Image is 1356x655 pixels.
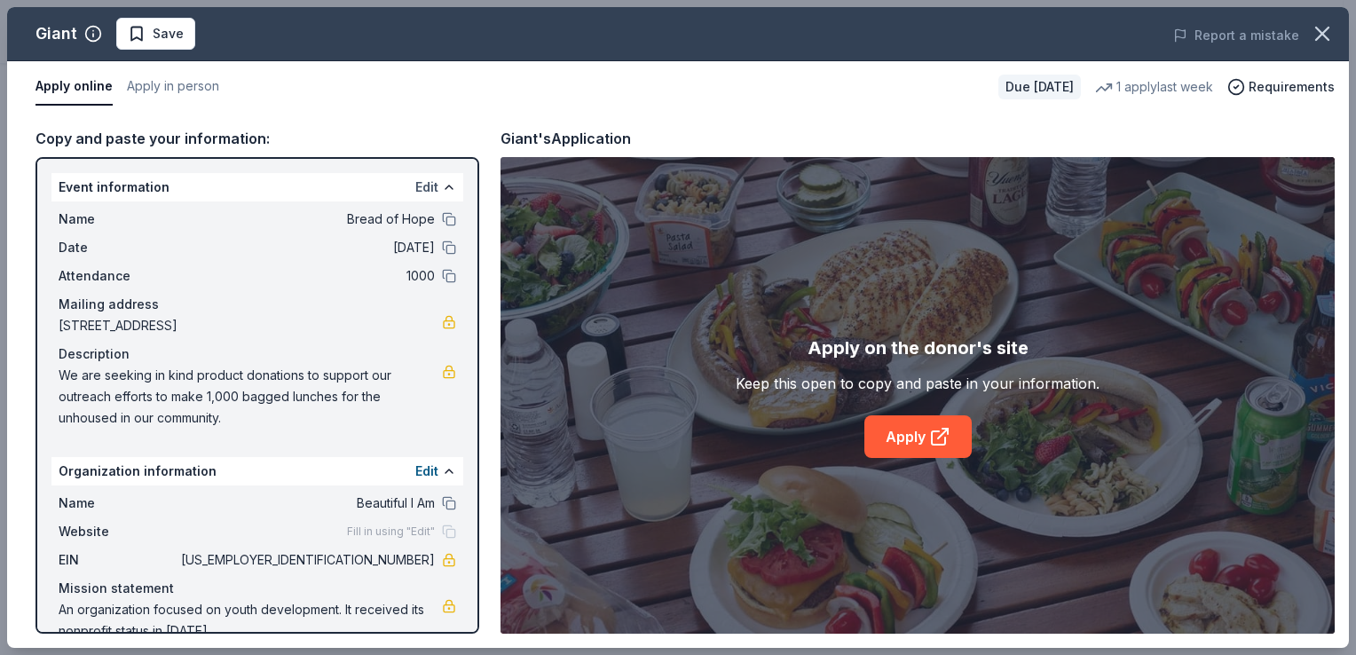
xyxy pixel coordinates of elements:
[347,525,435,539] span: Fill in using "Edit"
[177,493,435,514] span: Beautiful I Am
[35,20,77,48] div: Giant
[59,599,442,642] span: An organization focused on youth development. It received its nonprofit status in [DATE].
[177,265,435,287] span: 1000
[59,365,442,429] span: We are seeking in kind product donations to support our outreach efforts to make 1,000 bagged lun...
[59,493,177,514] span: Name
[51,173,463,201] div: Event information
[59,549,177,571] span: EIN
[864,415,972,458] a: Apply
[59,578,456,599] div: Mission statement
[998,75,1081,99] div: Due [DATE]
[1227,76,1335,98] button: Requirements
[177,549,435,571] span: [US_EMPLOYER_IDENTIFICATION_NUMBER]
[415,461,438,482] button: Edit
[59,265,177,287] span: Attendance
[59,343,456,365] div: Description
[501,127,631,150] div: Giant's Application
[35,127,479,150] div: Copy and paste your information:
[116,18,195,50] button: Save
[736,373,1100,394] div: Keep this open to copy and paste in your information.
[153,23,184,44] span: Save
[1173,25,1299,46] button: Report a mistake
[59,209,177,230] span: Name
[59,294,456,315] div: Mailing address
[59,315,442,336] span: [STREET_ADDRESS]
[1249,76,1335,98] span: Requirements
[127,68,219,106] button: Apply in person
[59,237,177,258] span: Date
[59,521,177,542] span: Website
[415,177,438,198] button: Edit
[808,334,1029,362] div: Apply on the donor's site
[177,237,435,258] span: [DATE]
[51,457,463,485] div: Organization information
[1095,76,1213,98] div: 1 apply last week
[35,68,113,106] button: Apply online
[177,209,435,230] span: Bread of Hope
